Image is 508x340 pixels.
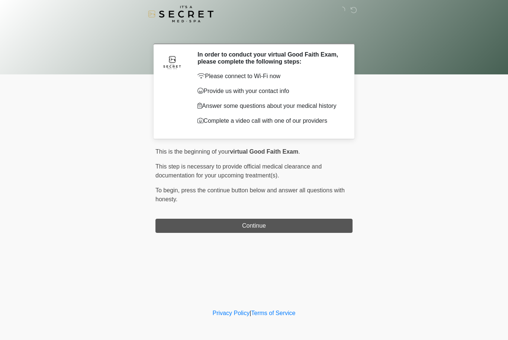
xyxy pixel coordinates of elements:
[155,148,230,155] span: This is the beginning of your
[197,72,341,81] p: Please connect to Wi-Fi now
[161,51,183,73] img: Agent Avatar
[298,148,300,155] span: .
[155,187,345,202] span: press the continue button below and answer all questions with honesty.
[197,87,341,96] p: Provide us with your contact info
[251,310,295,316] a: Terms of Service
[230,148,298,155] strong: virtual Good Faith Exam
[197,102,341,110] p: Answer some questions about your medical history
[148,6,213,22] img: It's A Secret Med Spa Logo
[150,27,358,41] h1: ‎ ‎
[213,310,250,316] a: Privacy Policy
[155,187,181,193] span: To begin,
[155,219,353,233] button: Continue
[250,310,251,316] a: |
[155,163,322,179] span: This step is necessary to provide official medical clearance and documentation for your upcoming ...
[197,51,341,65] h2: In order to conduct your virtual Good Faith Exam, please complete the following steps:
[197,116,341,125] p: Complete a video call with one of our providers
